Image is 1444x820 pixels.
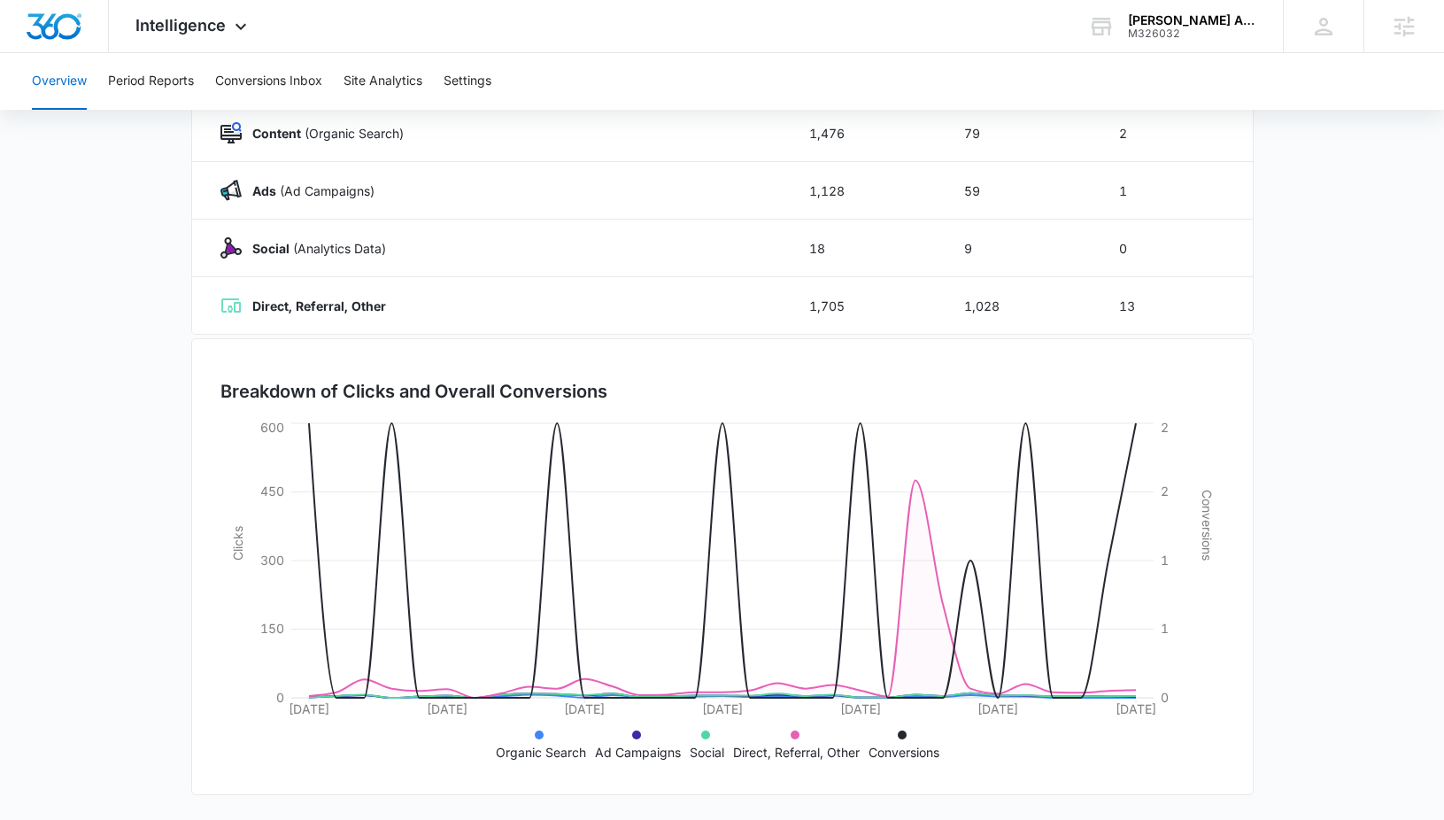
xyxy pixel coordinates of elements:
tspan: [DATE] [977,701,1018,716]
div: account id [1128,27,1257,40]
button: Overview [32,53,87,110]
tspan: [DATE] [426,701,467,716]
tspan: 2 [1161,420,1169,435]
tspan: 450 [260,483,284,499]
div: v 4.0.25 [50,28,87,43]
p: (Analytics Data) [242,239,386,258]
td: 1,476 [788,104,943,162]
button: Site Analytics [344,53,422,110]
tspan: 0 [276,690,284,705]
tspan: 1 [1161,621,1169,636]
p: Organic Search [496,743,586,762]
div: account name [1128,13,1257,27]
p: (Organic Search) [242,124,404,143]
img: Content [220,122,242,143]
img: tab_keywords_by_traffic_grey.svg [176,103,190,117]
p: Conversions [869,743,939,762]
p: Direct, Referral, Other [733,743,860,762]
td: 1,028 [943,277,1098,335]
tspan: 300 [260,553,284,568]
tspan: 2 [1161,483,1169,499]
img: tab_domain_overview_orange.svg [48,103,62,117]
tspan: 150 [260,621,284,636]
strong: Ads [252,183,276,198]
tspan: [DATE] [702,701,743,716]
p: (Ad Campaigns) [242,182,375,200]
img: website_grey.svg [28,46,42,60]
strong: Direct, Referral, Other [252,298,386,313]
div: Domain: [DOMAIN_NAME] [46,46,195,60]
td: 1,128 [788,162,943,220]
button: Period Reports [108,53,194,110]
td: 13 [1098,277,1253,335]
tspan: [DATE] [564,701,605,716]
td: 1,705 [788,277,943,335]
img: logo_orange.svg [28,28,42,43]
button: Settings [444,53,491,110]
tspan: Conversions [1200,490,1215,561]
tspan: 1 [1161,553,1169,568]
tspan: [DATE] [1116,701,1156,716]
td: 2 [1098,104,1253,162]
td: 0 [1098,220,1253,277]
span: Intelligence [135,16,226,35]
p: Social [690,743,724,762]
img: Ads [220,180,242,201]
button: Conversions Inbox [215,53,322,110]
td: 18 [788,220,943,277]
div: Domain Overview [67,104,158,116]
tspan: 0 [1161,690,1169,705]
tspan: [DATE] [839,701,880,716]
img: Social [220,237,242,259]
td: 1 [1098,162,1253,220]
strong: Social [252,241,290,256]
div: Keywords by Traffic [196,104,298,116]
strong: Content [252,126,301,141]
tspan: [DATE] [289,701,329,716]
td: 9 [943,220,1098,277]
td: 79 [943,104,1098,162]
td: 59 [943,162,1098,220]
tspan: Clicks [229,526,244,561]
h3: Breakdown of Clicks and Overall Conversions [220,378,607,405]
tspan: 600 [260,420,284,435]
p: Ad Campaigns [595,743,681,762]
